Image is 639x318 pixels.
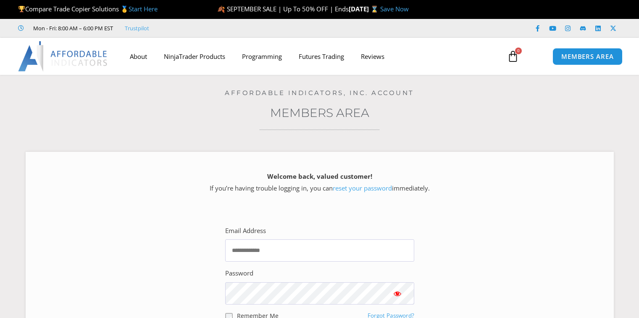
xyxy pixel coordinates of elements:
span: 🍂 SEPTEMBER SALE | Up To 50% OFF | Ends [217,5,349,13]
span: 0 [515,48,522,54]
a: Start Here [129,5,158,13]
a: MEMBERS AREA [552,48,623,65]
a: Affordable Indicators, Inc. Account [225,89,414,97]
span: Mon - Fri: 8:00 AM – 6:00 PM EST [31,23,113,33]
img: LogoAI | Affordable Indicators – NinjaTrader [18,41,108,72]
a: Reviews [352,47,393,66]
a: reset your password [333,184,392,192]
strong: Welcome back, valued customer! [267,172,372,180]
a: 0 [494,44,531,69]
a: NinjaTrader Products [155,47,234,66]
img: 🏆 [18,6,25,12]
a: Futures Trading [290,47,352,66]
a: Save Now [380,5,409,13]
a: About [121,47,155,66]
label: Password [225,268,253,279]
label: Email Address [225,225,266,237]
a: Members Area [270,106,369,120]
button: Show password [381,282,414,305]
p: If you’re having trouble logging in, you can immediately. [40,171,599,194]
nav: Menu [121,47,499,66]
a: Programming [234,47,290,66]
span: MEMBERS AREA [561,53,614,60]
strong: [DATE] ⌛ [349,5,380,13]
a: Trustpilot [125,23,149,33]
span: Compare Trade Copier Solutions 🥇 [18,5,158,13]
